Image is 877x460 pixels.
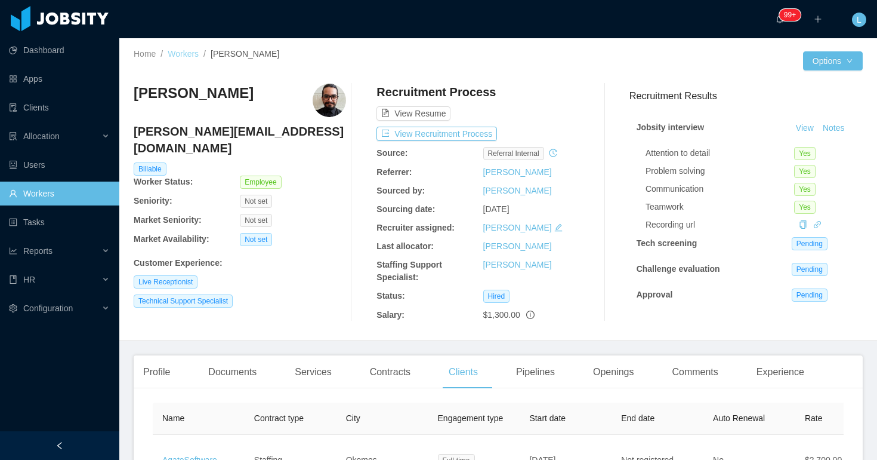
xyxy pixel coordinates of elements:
[134,84,254,103] h3: [PERSON_NAME]
[526,311,535,319] span: info-circle
[646,201,794,213] div: Teamwork
[637,264,720,274] strong: Challenge evaluation
[794,201,816,214] span: Yes
[857,13,861,27] span: L
[814,15,822,23] i: icon: plus
[313,84,346,117] img: 532b39bd-3b65-4f49-ba7b-e1a4e9af3e0d_68cac0223b18c-400w.png
[438,413,504,423] span: Engagement type
[134,355,180,389] div: Profile
[9,153,110,177] a: icon: robotUsers
[794,165,816,178] span: Yes
[162,413,184,423] span: Name
[792,289,827,302] span: Pending
[240,195,272,208] span: Not set
[376,186,425,195] b: Sourced by:
[794,183,816,196] span: Yes
[776,15,784,23] i: icon: bell
[646,219,794,231] div: Recording url
[9,247,17,255] i: icon: line-chart
[240,176,281,189] span: Employee
[203,49,206,59] span: /
[799,219,807,231] div: Copy
[23,246,53,256] span: Reports
[134,215,202,225] b: Market Seniority:
[583,355,644,389] div: Openings
[549,149,557,157] i: icon: history
[376,127,497,141] button: icon: exportView Recruitment Process
[134,177,193,186] b: Worker Status:
[376,106,450,121] button: icon: file-textView Resume
[779,9,801,21] sup: 2145
[134,123,346,157] h4: [PERSON_NAME][EMAIL_ADDRESS][DOMAIN_NAME]
[240,233,272,246] span: Not set
[376,129,497,139] a: icon: exportView Recruitment Process
[199,355,266,389] div: Documents
[285,355,341,389] div: Services
[792,263,827,276] span: Pending
[818,121,850,136] button: Notes
[813,220,822,229] a: icon: link
[9,38,110,62] a: icon: pie-chartDashboard
[346,413,360,423] span: City
[803,51,863,70] button: Optionsicon: down
[376,204,435,214] b: Sourcing date:
[254,413,304,423] span: Contract type
[507,355,564,389] div: Pipelines
[160,49,163,59] span: /
[134,162,166,176] span: Billable
[134,234,209,244] b: Market Availability:
[211,49,279,59] span: [PERSON_NAME]
[168,49,199,59] a: Workers
[483,147,544,160] span: Referral internal
[439,355,487,389] div: Clients
[376,310,404,320] b: Salary:
[483,204,509,214] span: [DATE]
[376,291,404,300] b: Status:
[621,413,654,423] span: End date
[483,260,552,269] a: [PERSON_NAME]
[629,88,863,103] h3: Recruitment Results
[483,223,552,232] a: [PERSON_NAME]
[9,182,110,206] a: icon: userWorkers
[662,355,727,389] div: Comments
[134,295,233,308] span: Technical Support Specialist
[376,148,407,158] b: Source:
[9,275,17,284] i: icon: book
[134,49,156,59] a: Home
[483,310,520,320] span: $1,300.00
[529,413,566,423] span: Start date
[376,167,412,177] b: Referrer:
[23,131,60,141] span: Allocation
[376,223,455,232] b: Recruiter assigned:
[240,214,272,227] span: Not set
[23,275,35,284] span: HR
[483,241,552,251] a: [PERSON_NAME]
[9,132,17,140] i: icon: solution
[646,147,794,160] div: Attention to detail
[360,355,420,389] div: Contracts
[134,196,172,206] b: Seniority:
[637,122,705,132] strong: Jobsity interview
[805,413,823,423] span: Rate
[646,165,794,177] div: Problem solving
[792,123,818,133] a: View
[376,109,450,118] a: icon: file-textView Resume
[646,183,794,195] div: Communication
[637,238,697,248] strong: Tech screening
[483,167,552,177] a: [PERSON_NAME]
[134,275,197,289] span: Live Receptionist
[376,241,434,251] b: Last allocator:
[637,290,673,299] strong: Approval
[23,303,73,313] span: Configuration
[799,220,807,229] i: icon: copy
[554,223,563,232] i: icon: edit
[792,237,827,250] span: Pending
[713,413,765,423] span: Auto Renewal
[483,186,552,195] a: [PERSON_NAME]
[794,147,816,160] span: Yes
[9,96,110,119] a: icon: auditClients
[483,290,510,303] span: Hired
[9,67,110,91] a: icon: appstoreApps
[9,304,17,312] i: icon: setting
